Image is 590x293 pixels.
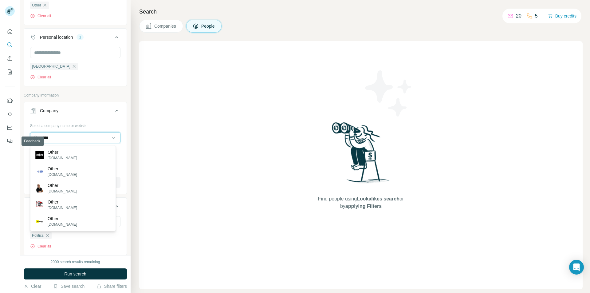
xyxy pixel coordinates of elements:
[5,26,15,37] button: Quick start
[48,172,77,177] p: [DOMAIN_NAME]
[5,122,15,133] button: Dashboard
[24,103,127,121] button: Company
[329,121,393,189] img: Surfe Illustration - Woman searching with binoculars
[139,7,583,16] h4: Search
[40,108,58,114] div: Company
[569,260,584,275] div: Open Intercom Messenger
[24,283,41,289] button: Clear
[357,196,399,201] span: Lookalikes search
[345,204,382,209] span: applying Filters
[64,271,86,277] span: Run search
[30,244,51,249] button: Clear all
[35,184,44,192] img: Other
[24,268,127,279] button: Run search
[5,109,15,120] button: Use Surfe API
[361,66,416,121] img: Surfe Illustration - Stars
[77,34,84,40] div: 1
[53,283,85,289] button: Save search
[48,149,77,155] p: Other
[548,12,576,20] button: Buy credits
[5,53,15,64] button: Enrich CSV
[312,195,410,210] span: Find people using or by
[51,259,100,265] div: 2000 search results remaining
[35,217,44,226] img: Other
[48,199,77,205] p: Other
[30,121,120,129] div: Select a company name or website
[5,136,15,147] button: Feedback
[32,233,44,238] span: Politics
[516,12,521,20] p: 20
[48,216,77,222] p: Other
[535,12,538,20] p: 5
[30,13,51,19] button: Clear all
[201,23,215,29] span: People
[48,205,77,211] p: [DOMAIN_NAME]
[40,34,73,40] div: Personal location
[48,166,77,172] p: Other
[48,182,77,188] p: Other
[30,74,51,80] button: Clear all
[32,64,70,69] span: [GEOGRAPHIC_DATA]
[96,283,127,289] button: Share filters
[48,222,77,227] p: [DOMAIN_NAME]
[5,66,15,77] button: My lists
[5,39,15,50] button: Search
[24,199,127,216] button: Industry1
[35,200,44,209] img: Other
[35,167,44,176] img: Other
[48,155,77,161] p: [DOMAIN_NAME]
[35,151,44,159] img: Other
[24,93,127,98] p: Company information
[48,188,77,194] p: [DOMAIN_NAME]
[154,23,177,29] span: Companies
[24,30,127,47] button: Personal location1
[32,2,41,8] span: Other
[5,95,15,106] button: Use Surfe on LinkedIn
